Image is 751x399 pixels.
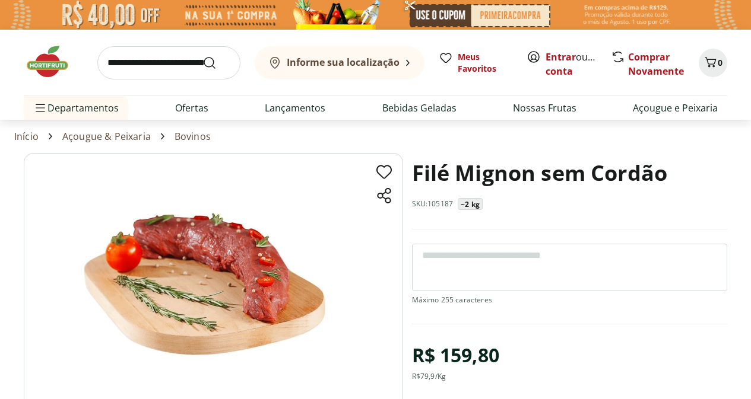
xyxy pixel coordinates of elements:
span: Departamentos [33,94,119,122]
p: SKU: 105187 [412,199,454,209]
a: Nossas Frutas [513,101,576,115]
a: Bebidas Geladas [382,101,457,115]
h1: Filé Mignon sem Cordão [412,153,668,193]
a: Açougue e Peixaria [633,101,718,115]
a: Criar conta [546,50,611,78]
a: Bovinos [175,131,211,142]
span: Meus Favoritos [458,51,512,75]
input: search [97,46,240,79]
a: Lançamentos [265,101,325,115]
button: Carrinho [699,49,727,77]
a: Ofertas [175,101,208,115]
a: Açougue & Peixaria [62,131,151,142]
span: ou [546,50,598,78]
button: Menu [33,94,47,122]
a: Entrar [546,50,576,63]
button: Informe sua localização [255,46,424,79]
span: 0 [718,57,723,68]
b: Informe sua localização [287,56,400,69]
a: Início [14,131,39,142]
a: Meus Favoritos [439,51,512,75]
img: Hortifruti [24,44,83,79]
a: Comprar Novamente [628,50,684,78]
div: R$ 159,80 [412,339,499,372]
button: Submit Search [202,56,231,70]
div: R$ 79,9 /Kg [412,372,446,381]
p: ~2 kg [461,200,480,209]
